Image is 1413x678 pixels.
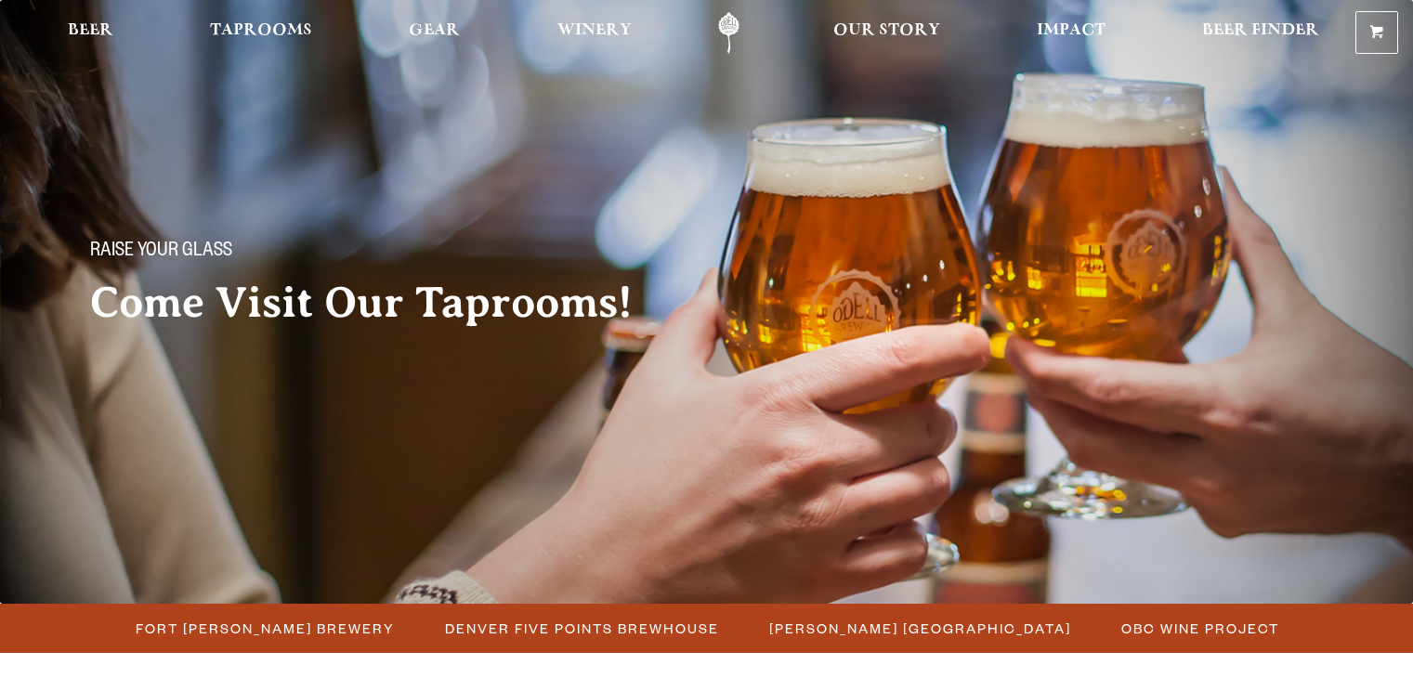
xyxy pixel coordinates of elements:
[409,23,460,38] span: Gear
[769,615,1071,642] span: [PERSON_NAME] [GEOGRAPHIC_DATA]
[545,12,644,54] a: Winery
[90,241,232,265] span: Raise your glass
[1121,615,1279,642] span: OBC Wine Project
[1025,12,1118,54] a: Impact
[68,23,113,38] span: Beer
[198,12,324,54] a: Taprooms
[124,615,404,642] a: Fort [PERSON_NAME] Brewery
[56,12,125,54] a: Beer
[1037,23,1106,38] span: Impact
[821,12,952,54] a: Our Story
[136,615,395,642] span: Fort [PERSON_NAME] Brewery
[210,23,312,38] span: Taprooms
[557,23,632,38] span: Winery
[1110,615,1289,642] a: OBC Wine Project
[833,23,940,38] span: Our Story
[90,280,670,326] h2: Come Visit Our Taprooms!
[397,12,472,54] a: Gear
[1190,12,1331,54] a: Beer Finder
[1202,23,1319,38] span: Beer Finder
[445,615,719,642] span: Denver Five Points Brewhouse
[434,615,728,642] a: Denver Five Points Brewhouse
[694,12,764,54] a: Odell Home
[758,615,1080,642] a: [PERSON_NAME] [GEOGRAPHIC_DATA]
